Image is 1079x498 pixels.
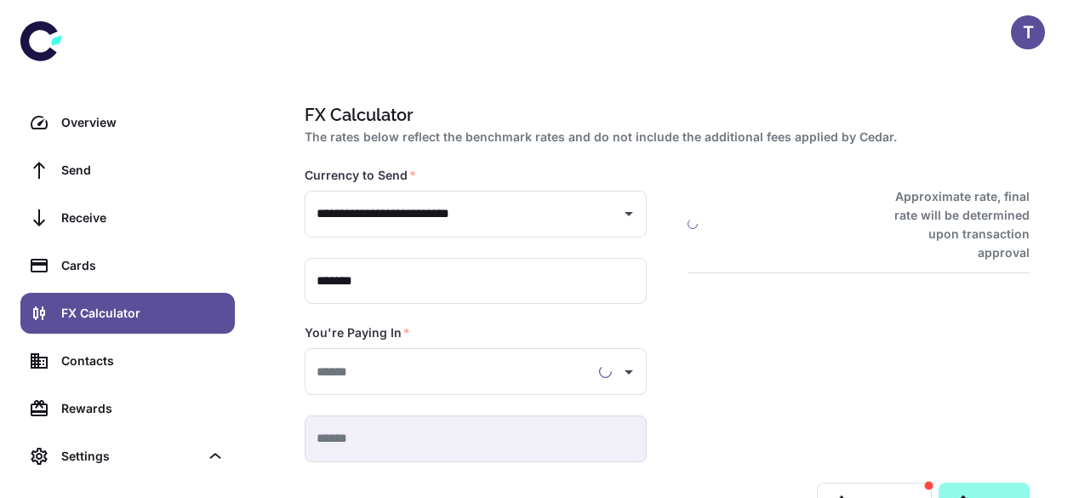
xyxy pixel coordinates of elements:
[1011,15,1045,49] button: T
[20,293,235,334] a: FX Calculator
[61,161,225,180] div: Send
[305,102,1023,128] h1: FX Calculator
[20,388,235,429] a: Rewards
[876,187,1030,262] h6: Approximate rate, final rate will be determined upon transaction approval
[61,209,225,227] div: Receive
[617,360,641,384] button: Open
[20,197,235,238] a: Receive
[61,256,225,275] div: Cards
[20,436,235,477] div: Settings
[61,304,225,323] div: FX Calculator
[20,102,235,143] a: Overview
[61,447,199,466] div: Settings
[20,150,235,191] a: Send
[20,245,235,286] a: Cards
[61,113,225,132] div: Overview
[617,202,641,226] button: Open
[61,399,225,418] div: Rewards
[61,352,225,370] div: Contacts
[305,167,416,184] label: Currency to Send
[20,341,235,381] a: Contacts
[305,324,410,341] label: You're Paying In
